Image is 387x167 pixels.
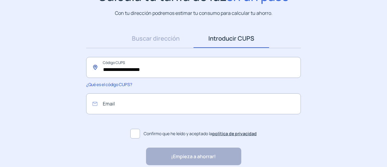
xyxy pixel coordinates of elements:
a: Introducir CUPS [193,29,269,48]
a: Buscar dirección [118,29,193,48]
a: política de privacidad [212,131,257,136]
p: Con tu dirección podremos estimar tu consumo para calcular tu ahorro. [115,9,272,17]
span: Confirmo que he leído y aceptado la [144,130,257,137]
span: ¿Qué es el código CUPS? [86,82,132,87]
